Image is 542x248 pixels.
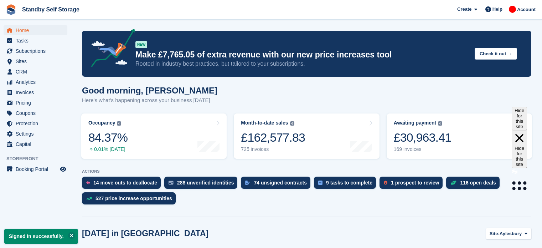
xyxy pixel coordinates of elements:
a: 9 tasks to complete [314,177,380,192]
span: Help [492,6,502,13]
div: Awaiting payment [394,120,437,126]
div: 116 open deals [460,180,496,186]
img: icon-info-grey-7440780725fd019a000dd9b08b2336e03edf1995a4989e88bcd33f0948082b44.svg [117,121,121,126]
a: 1 prospect to review [380,177,446,192]
span: Invoices [16,87,58,97]
p: ACTIONS [82,169,531,174]
a: Preview store [59,165,67,173]
a: Awaiting payment £30,963.41 169 invoices [387,113,532,159]
a: menu [4,36,67,46]
a: Occupancy 84.37% 0.01% [DATE] [81,113,227,159]
a: menu [4,67,67,77]
img: icon-info-grey-7440780725fd019a000dd9b08b2336e03edf1995a4989e88bcd33f0948082b44.svg [438,121,442,126]
img: icon-info-grey-7440780725fd019a000dd9b08b2336e03edf1995a4989e88bcd33f0948082b44.svg [290,121,294,126]
div: 9 tasks to complete [326,180,372,186]
span: Home [16,25,58,35]
img: price_increase_opportunities-93ffe204e8149a01c8c9dc8f82e8f89637d9d84a8eef4429ea346261dce0b2c0.svg [86,197,92,200]
a: Month-to-date sales £162,577.83 725 invoices [234,113,379,159]
span: Pricing [16,98,58,108]
h1: Good morning, [PERSON_NAME] [82,86,217,95]
a: menu [4,164,67,174]
div: 0.01% [DATE] [88,146,128,152]
div: £162,577.83 [241,130,305,145]
div: 84.37% [88,130,128,145]
span: Settings [16,129,58,139]
p: Here's what's happening across your business [DATE] [82,96,217,105]
span: Sites [16,56,58,66]
a: menu [4,87,67,97]
h2: [DATE] in [GEOGRAPHIC_DATA] [82,229,208,238]
span: Tasks [16,36,58,46]
span: Booking Portal [16,164,58,174]
a: menu [4,46,67,56]
div: 169 invoices [394,146,451,152]
a: 14 move outs to deallocate [82,177,164,192]
a: menu [4,25,67,35]
div: 14 move outs to deallocate [93,180,157,186]
span: CRM [16,67,58,77]
a: menu [4,108,67,118]
span: Capital [16,139,58,149]
img: move_outs_to_deallocate_icon-f764333ba52eb49d3ac5e1228854f67142a1ed5810a6f6cc68b1a99e826820c5.svg [86,181,90,185]
a: 74 unsigned contracts [241,177,314,192]
a: 527 price increase opportunities [82,192,179,208]
button: Site: Aylesbury [486,228,531,239]
a: Standby Self Storage [19,4,82,15]
a: menu [4,77,67,87]
a: menu [4,56,67,66]
p: Rooted in industry best practices, but tailored to your subscriptions. [135,60,469,68]
span: Aylesbury [500,230,522,237]
img: stora-icon-8386f47178a22dfd0bd8f6a31ec36ba5ce8667c1dd55bd0f319d3a0aa187defe.svg [6,4,16,15]
img: Aaron Winter [509,6,516,13]
img: task-75834270c22a3079a89374b754ae025e5fb1db73e45f91037f5363f120a921f8.svg [318,181,322,185]
a: menu [4,98,67,108]
img: price-adjustments-announcement-icon-8257ccfd72463d97f412b2fc003d46551f7dbcb40ab6d574587a9cd5c0d94... [85,29,135,70]
div: Occupancy [88,120,115,126]
a: menu [4,118,67,128]
span: Analytics [16,77,58,87]
p: Make £7,765.05 of extra revenue with our new price increases tool [135,50,469,60]
a: menu [4,139,67,149]
a: menu [4,129,67,139]
span: Account [517,6,536,13]
a: 288 unverified identities [164,177,241,192]
span: Protection [16,118,58,128]
span: Subscriptions [16,46,58,56]
span: Create [457,6,471,13]
span: Site: [490,230,500,237]
img: verify_identity-adf6edd0f0f0b5bbfe63781bf79b02c33cf7c696d77639b501bdc392416b5a36.svg [169,181,174,185]
div: Month-to-date sales [241,120,288,126]
span: Coupons [16,108,58,118]
div: 288 unverified identities [177,180,234,186]
img: deal-1b604bf984904fb50ccaf53a9ad4b4a5d6e5aea283cecdc64d6e3604feb123c2.svg [450,180,456,185]
div: 74 unsigned contracts [254,180,307,186]
div: 725 invoices [241,146,305,152]
span: Storefront [6,155,71,162]
img: contract_signature_icon-13c848040528278c33f63329250d36e43548de30e8caae1d1a13099fd9432cc5.svg [245,181,250,185]
div: NEW [135,41,147,48]
img: prospect-51fa495bee0391a8d652442698ab0144808aea92771e9ea1ae160a38d050c398.svg [384,181,387,185]
div: 1 prospect to review [391,180,439,186]
a: 116 open deals [446,177,503,192]
p: Signed in successfully. [4,229,78,244]
button: Check it out → [475,48,517,60]
div: 527 price increase opportunities [96,196,172,201]
div: £30,963.41 [394,130,451,145]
